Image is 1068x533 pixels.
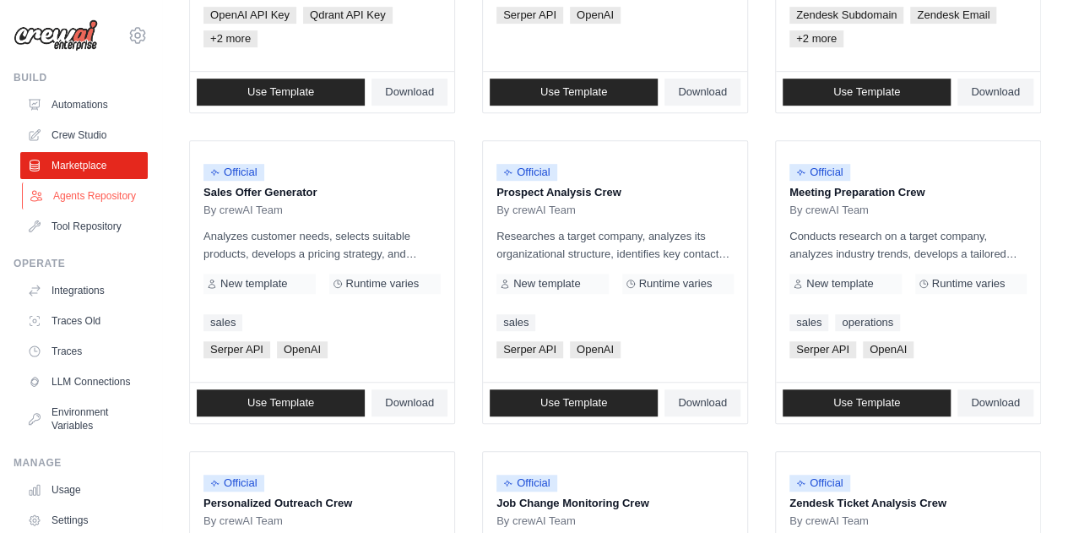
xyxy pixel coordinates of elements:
span: Download [678,85,727,99]
p: Researches a target company, analyzes its organizational structure, identifies key contacts, and ... [496,227,734,263]
a: Tool Repository [20,213,148,240]
div: Operate [14,257,148,270]
span: Use Template [247,85,314,99]
span: Qdrant API Key [303,7,393,24]
a: sales [789,314,828,331]
span: Runtime varies [932,277,1006,291]
span: Official [789,164,850,181]
p: Conducts research on a target company, analyzes industry trends, develops a tailored sales strate... [789,227,1027,263]
span: Download [385,396,434,410]
p: Job Change Monitoring Crew [496,495,734,512]
span: Official [496,475,557,492]
span: By crewAI Team [789,204,869,217]
a: Use Template [197,389,365,416]
a: Download [664,389,740,416]
span: Runtime varies [346,277,420,291]
a: Download [371,79,447,106]
a: LLM Connections [20,368,148,395]
a: Use Template [490,389,658,416]
span: By crewAI Team [203,514,283,528]
a: Environment Variables [20,399,148,439]
a: Download [957,389,1033,416]
span: Serper API [203,341,270,358]
span: Runtime varies [639,277,713,291]
span: OpenAI [570,7,621,24]
span: Use Template [833,396,900,410]
div: Build [14,71,148,84]
a: Download [371,389,447,416]
span: By crewAI Team [496,514,576,528]
span: Official [203,164,264,181]
a: sales [496,314,535,331]
a: Agents Repository [22,182,149,209]
span: OpenAI [277,341,328,358]
span: Use Template [247,396,314,410]
p: Prospect Analysis Crew [496,184,734,201]
span: Use Template [833,85,900,99]
span: OpenAI [570,341,621,358]
span: Zendesk Email [910,7,996,24]
a: Use Template [783,79,951,106]
p: Personalized Outreach Crew [203,495,441,512]
a: Traces [20,338,148,365]
p: Analyzes customer needs, selects suitable products, develops a pricing strategy, and creates a co... [203,227,441,263]
span: Official [203,475,264,492]
a: operations [835,314,900,331]
span: +2 more [203,30,258,47]
a: Use Template [783,389,951,416]
img: Logo [14,19,98,52]
span: Download [385,85,434,99]
a: Traces Old [20,307,148,334]
a: Use Template [197,79,365,106]
span: By crewAI Team [496,204,576,217]
span: OpenAI [863,341,913,358]
span: Serper API [496,341,563,358]
span: Zendesk Subdomain [789,7,903,24]
span: Download [971,85,1020,99]
span: Serper API [496,7,563,24]
span: By crewAI Team [203,204,283,217]
a: Crew Studio [20,122,148,149]
span: Use Template [540,396,607,410]
span: OpenAI API Key [203,7,296,24]
a: Use Template [490,79,658,106]
a: Marketplace [20,152,148,179]
p: Zendesk Ticket Analysis Crew [789,495,1027,512]
span: +2 more [789,30,843,47]
span: Official [496,164,557,181]
div: Manage [14,456,148,470]
span: Serper API [789,341,856,358]
a: Download [957,79,1033,106]
a: sales [203,314,242,331]
span: New template [806,277,873,291]
p: Meeting Preparation Crew [789,184,1027,201]
span: New template [513,277,580,291]
a: Usage [20,476,148,503]
a: Download [664,79,740,106]
span: By crewAI Team [789,514,869,528]
a: Automations [20,91,148,118]
span: Download [678,396,727,410]
span: New template [220,277,287,291]
span: Use Template [540,85,607,99]
p: Sales Offer Generator [203,184,441,201]
a: Integrations [20,277,148,304]
span: Download [971,396,1020,410]
span: Official [789,475,850,492]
